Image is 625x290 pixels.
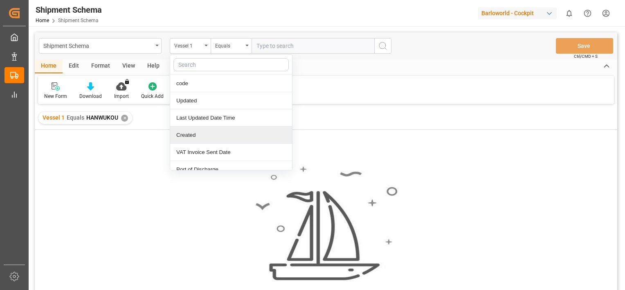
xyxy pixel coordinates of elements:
div: Updated [170,92,292,109]
div: New Form [44,93,67,100]
div: code [170,75,292,92]
div: Last Updated Date Time [170,109,292,127]
input: Search [173,58,289,71]
div: Created [170,127,292,144]
div: Download [79,93,102,100]
div: Shipment Schema [43,40,153,50]
a: Home [36,18,49,23]
div: Format [85,59,116,73]
div: Edit [63,59,85,73]
button: close menu [170,38,211,54]
button: Save [556,38,613,54]
div: Vessel 1 [174,40,202,50]
div: Quick Add [141,93,164,100]
div: Equals [215,40,243,50]
span: HANWUKOU [86,114,118,121]
div: Port of Discharge [170,161,292,178]
button: open menu [39,38,162,54]
div: VAT Invoice Sent Date [170,144,292,161]
span: Equals [67,114,84,121]
div: View [116,59,141,73]
span: Vessel 1 [43,114,65,121]
div: Help [141,59,166,73]
div: Home [35,59,63,73]
button: open menu [211,38,252,54]
div: Shipment Schema [36,4,102,16]
button: search button [374,38,391,54]
input: Type to search [252,38,374,54]
div: ✕ [121,115,128,122]
span: Ctrl/CMD + S [574,53,598,59]
img: smooth_sailing.jpeg [254,165,398,281]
